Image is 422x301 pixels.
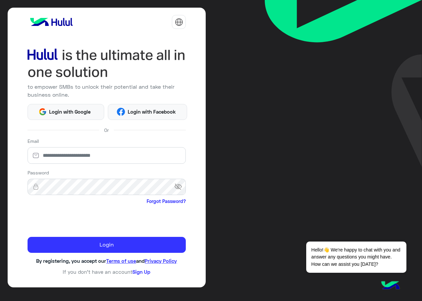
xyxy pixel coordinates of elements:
[28,138,39,145] label: Email
[28,269,186,275] h6: If you don’t have an account
[36,258,106,264] span: By registering, you accept our
[174,181,186,193] span: visibility_off
[28,15,75,29] img: logo
[28,47,186,80] img: hululLoginTitle_EN.svg
[104,127,109,134] span: Or
[47,108,93,116] span: Login with Google
[28,104,104,120] button: Login with Google
[38,108,47,116] img: Google
[306,242,406,273] span: Hello!👋 We're happy to chat with you and answer any questions you might have. How can we assist y...
[28,183,44,190] img: lock
[379,274,402,298] img: hulul-logo.png
[106,258,136,264] a: Terms of use
[132,269,150,275] a: Sign Up
[28,237,186,253] button: Login
[28,206,128,232] iframe: reCAPTCHA
[145,258,177,264] a: Privacy Policy
[147,198,186,205] a: Forgot Password?
[175,18,183,26] img: tab
[28,152,44,159] img: email
[108,104,187,120] button: Login with Facebook
[117,108,125,116] img: Facebook
[28,169,49,176] label: Password
[28,83,186,99] p: to empower SMBs to unlock their potential and take their business online.
[136,258,145,264] span: and
[125,108,178,116] span: Login with Facebook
